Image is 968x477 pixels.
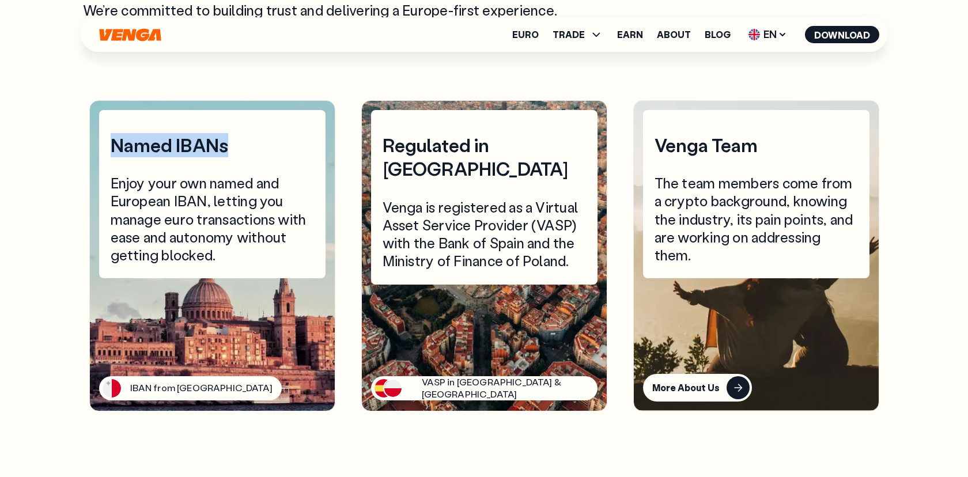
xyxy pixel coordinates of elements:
a: More About Us [643,374,869,402]
div: Venga is registered as a Virtual Asset Service Provider (VASP) with the Bank of Spain and the Min... [383,198,586,270]
span: EN [744,25,791,44]
span: TRADE [553,30,585,39]
span: TRADE [553,28,603,41]
a: Blog [705,30,731,39]
div: Regulated in [GEOGRAPHIC_DATA] [383,133,586,181]
button: More About Us [643,374,752,402]
div: VASP in [GEOGRAPHIC_DATA] & [GEOGRAPHIC_DATA] [422,376,588,400]
img: flag-uk [748,29,760,40]
svg: Home [98,28,162,41]
img: flag-pl [383,378,403,398]
a: About [657,30,691,39]
a: Euro [512,30,539,39]
div: Enjoy your own named and European IBAN, letting you manage euro transactions with ease and autono... [111,174,314,264]
a: Earn [617,30,643,39]
div: IBAN from [GEOGRAPHIC_DATA] [130,382,273,394]
p: We’re committed to building trust and delivering a Europe-first experience. [83,1,566,19]
div: Named IBANs [111,133,314,157]
img: flag-mt [103,379,121,397]
div: Venga Team [655,133,858,157]
div: More About Us [652,382,720,393]
img: flag-es [375,379,393,397]
button: Download [805,26,879,43]
div: The team members come from a crypto background, knowing the industry, its pain points, and are wo... [655,174,858,264]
